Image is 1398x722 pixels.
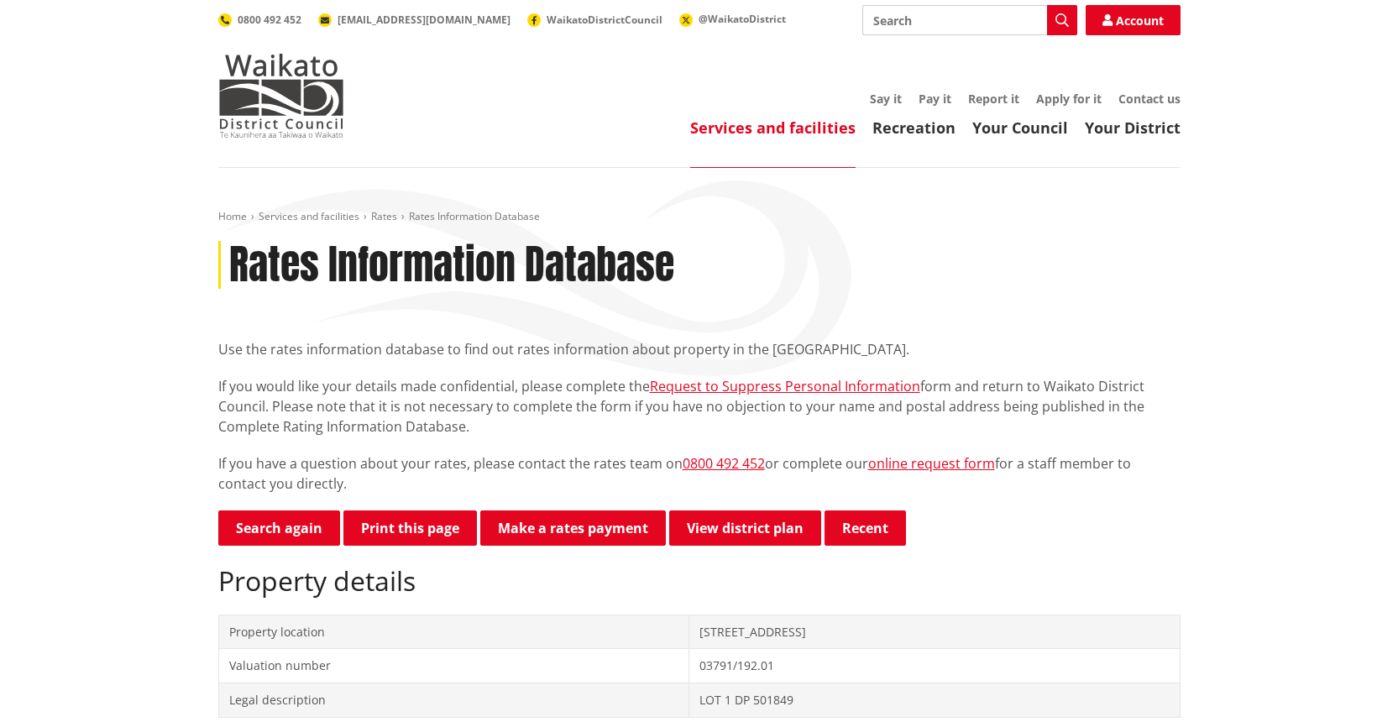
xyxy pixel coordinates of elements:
[683,454,765,473] a: 0800 492 452
[1036,91,1102,107] a: Apply for it
[1118,91,1181,107] a: Contact us
[868,454,995,473] a: online request form
[527,13,662,27] a: WaikatoDistrictCouncil
[218,210,1181,224] nav: breadcrumb
[968,91,1019,107] a: Report it
[689,649,1180,683] td: 03791/192.01
[1086,5,1181,35] a: Account
[669,510,821,546] a: View district plan
[825,510,906,546] button: Recent
[218,209,247,223] a: Home
[218,615,689,649] td: Property location
[689,683,1180,717] td: LOT 1 DP 501849
[218,510,340,546] a: Search again
[318,13,511,27] a: [EMAIL_ADDRESS][DOMAIN_NAME]
[218,565,1181,597] h2: Property details
[1085,118,1181,138] a: Your District
[480,510,666,546] a: Make a rates payment
[218,376,1181,437] p: If you would like your details made confidential, please complete the form and return to Waikato ...
[972,118,1068,138] a: Your Council
[218,339,1181,359] p: Use the rates information database to find out rates information about property in the [GEOGRAPHI...
[699,12,786,26] span: @WaikatoDistrict
[409,209,540,223] span: Rates Information Database
[238,13,301,27] span: 0800 492 452
[690,118,856,138] a: Services and facilities
[259,209,359,223] a: Services and facilities
[872,118,956,138] a: Recreation
[218,453,1181,494] p: If you have a question about your rates, please contact the rates team on or complete our for a s...
[679,12,786,26] a: @WaikatoDistrict
[862,5,1077,35] input: Search input
[919,91,951,107] a: Pay it
[338,13,511,27] span: [EMAIL_ADDRESS][DOMAIN_NAME]
[371,209,397,223] a: Rates
[218,54,344,138] img: Waikato District Council - Te Kaunihera aa Takiwaa o Waikato
[689,615,1180,649] td: [STREET_ADDRESS]
[218,649,689,683] td: Valuation number
[343,510,477,546] button: Print this page
[547,13,662,27] span: WaikatoDistrictCouncil
[218,13,301,27] a: 0800 492 452
[870,91,902,107] a: Say it
[218,683,689,717] td: Legal description
[650,377,920,395] a: Request to Suppress Personal Information
[229,241,674,290] h1: Rates Information Database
